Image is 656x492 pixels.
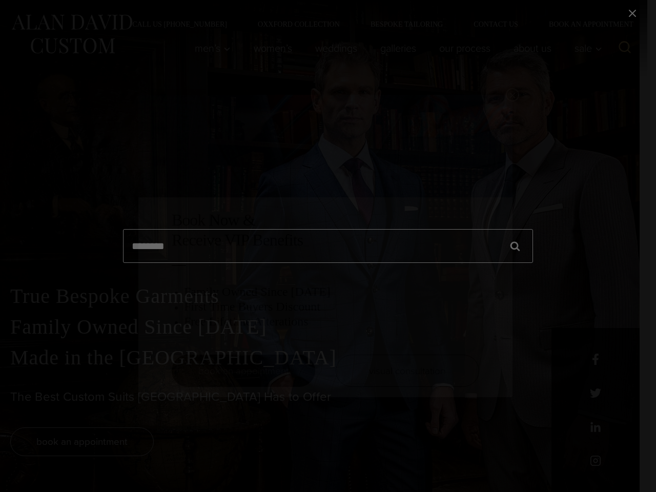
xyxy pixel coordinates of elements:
[172,355,315,387] a: book an appointment
[172,210,479,250] h2: Book Now & Receive VIP Benefits
[506,88,519,101] button: Close
[336,355,479,387] a: visual consultation
[184,299,479,314] h3: First Time Buyers Discount
[184,314,479,329] h3: Free Lifetime Alterations
[184,284,479,299] h3: Family Owned Since [DATE]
